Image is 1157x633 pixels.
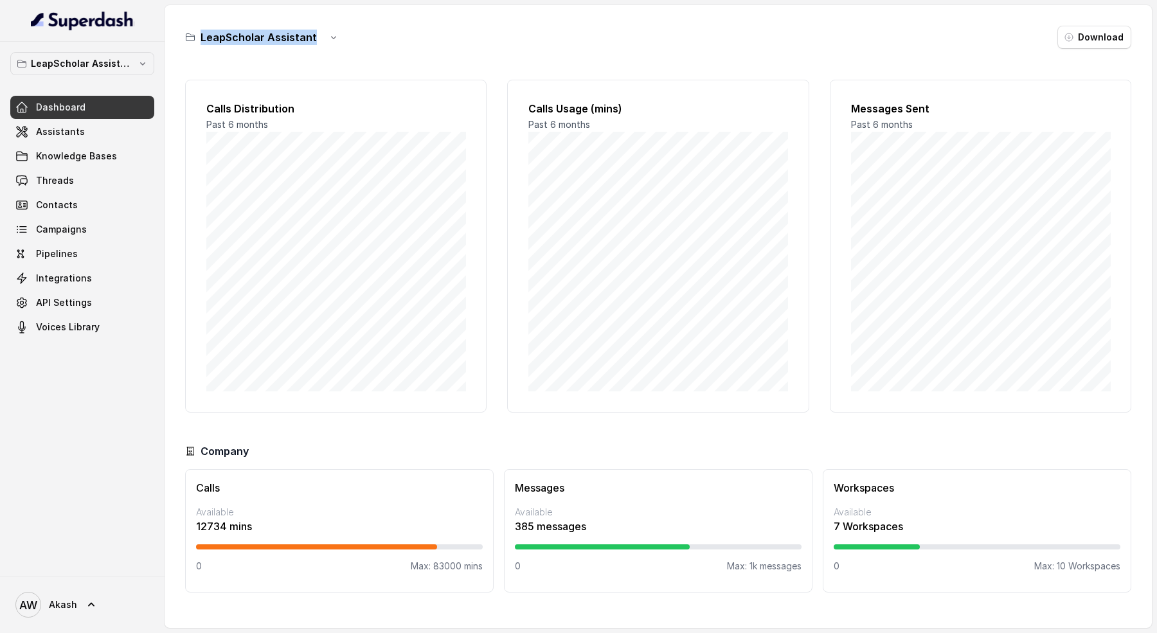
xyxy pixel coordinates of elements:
[411,560,483,573] p: Max: 83000 mins
[196,519,483,534] p: 12734 mins
[36,247,78,260] span: Pipelines
[36,272,92,285] span: Integrations
[10,52,154,75] button: LeapScholar Assistant
[834,560,839,573] p: 0
[834,519,1120,534] p: 7 Workspaces
[36,223,87,236] span: Campaigns
[196,506,483,519] p: Available
[196,560,202,573] p: 0
[10,587,154,623] a: Akash
[10,316,154,339] a: Voices Library
[1057,26,1131,49] button: Download
[10,267,154,290] a: Integrations
[834,480,1120,495] h3: Workspaces
[36,199,78,211] span: Contacts
[10,242,154,265] a: Pipelines
[196,480,483,495] h3: Calls
[206,119,268,130] span: Past 6 months
[1034,560,1120,573] p: Max: 10 Workspaces
[36,321,100,334] span: Voices Library
[49,598,77,611] span: Akash
[10,169,154,192] a: Threads
[851,119,913,130] span: Past 6 months
[36,296,92,309] span: API Settings
[201,443,249,459] h3: Company
[201,30,317,45] h3: LeapScholar Assistant
[515,560,521,573] p: 0
[10,193,154,217] a: Contacts
[19,598,37,612] text: AW
[206,101,465,116] h2: Calls Distribution
[528,119,590,130] span: Past 6 months
[515,480,802,495] h3: Messages
[36,101,85,114] span: Dashboard
[31,56,134,71] p: LeapScholar Assistant
[36,150,117,163] span: Knowledge Bases
[727,560,802,573] p: Max: 1k messages
[10,120,154,143] a: Assistants
[851,101,1110,116] h2: Messages Sent
[36,125,85,138] span: Assistants
[10,218,154,241] a: Campaigns
[10,96,154,119] a: Dashboard
[10,291,154,314] a: API Settings
[515,519,802,534] p: 385 messages
[31,10,134,31] img: light.svg
[528,101,787,116] h2: Calls Usage (mins)
[36,174,74,187] span: Threads
[834,506,1120,519] p: Available
[515,506,802,519] p: Available
[10,145,154,168] a: Knowledge Bases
